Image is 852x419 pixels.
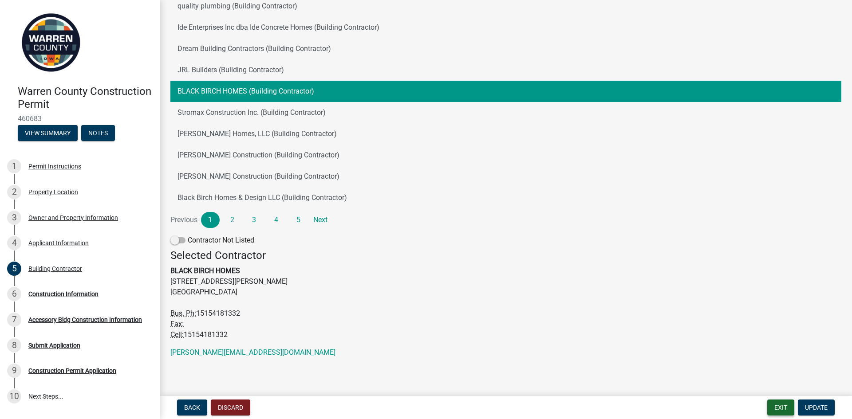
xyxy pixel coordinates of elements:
[7,364,21,378] div: 9
[7,338,21,352] div: 8
[184,330,228,339] span: 15154181332
[196,309,240,317] span: 15154181332
[28,240,89,246] div: Applicant Information
[7,389,21,403] div: 10
[170,235,254,246] label: Contractor Not Listed
[81,125,115,141] button: Notes
[798,399,835,415] button: Update
[170,348,335,356] a: [PERSON_NAME][EMAIL_ADDRESS][DOMAIN_NAME]
[28,342,80,349] div: Submit Application
[170,249,841,262] h4: Selected Contractor
[170,38,841,59] button: Dream Building Contractors (Building Contractor)
[211,399,250,415] button: Discard
[170,330,184,339] abbr: Business Cell
[28,163,81,169] div: Permit Instructions
[170,320,184,328] abbr: Fax Number
[28,189,78,195] div: Property Location
[28,317,142,323] div: Accessory Bldg Construction Information
[28,291,99,297] div: Construction Information
[7,159,21,173] div: 1
[170,145,841,166] button: [PERSON_NAME] Construction (Building Contractor)
[170,166,841,187] button: [PERSON_NAME] Construction (Building Contractor)
[201,212,220,228] a: 1
[7,236,21,250] div: 4
[18,114,142,123] span: 460683
[18,85,153,111] h4: Warren County Construction Permit
[170,59,841,81] button: JRL Builders (Building Contractor)
[170,17,841,38] button: Ide Enterprises Inc dba Ide Concrete Homes (Building Contractor)
[223,212,242,228] a: 2
[7,211,21,225] div: 3
[289,212,308,228] a: 5
[170,249,841,340] address: [STREET_ADDRESS][PERSON_NAME] [GEOGRAPHIC_DATA]
[245,212,264,228] a: 3
[170,123,841,145] button: [PERSON_NAME] Homes, LLC (Building Contractor)
[170,212,841,228] nav: Page navigation
[170,81,841,102] button: BLACK BIRCH HOMES (Building Contractor)
[170,266,240,275] strong: BLACK BIRCH HOMES
[311,212,330,228] a: Next
[18,130,78,137] wm-modal-confirm: Summary
[805,404,828,411] span: Update
[18,9,84,76] img: Warren County, Iowa
[267,212,286,228] a: 4
[7,313,21,327] div: 7
[7,185,21,199] div: 2
[18,125,78,141] button: View Summary
[170,309,196,317] abbr: Business Phone
[28,368,116,374] div: Construction Permit Application
[7,287,21,301] div: 6
[81,130,115,137] wm-modal-confirm: Notes
[7,262,21,276] div: 5
[28,215,118,221] div: Owner and Property Information
[28,266,82,272] div: Building Contractor
[177,399,207,415] button: Back
[184,404,200,411] span: Back
[170,102,841,123] button: Stromax Construction Inc. (Building Contractor)
[767,399,794,415] button: Exit
[170,187,841,208] button: Black Birch Homes & Design LLC (Building Contractor)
